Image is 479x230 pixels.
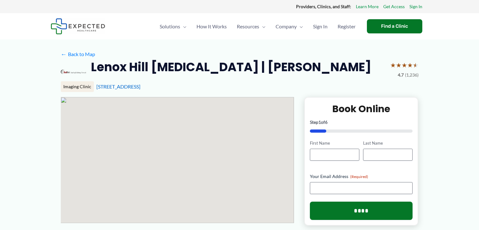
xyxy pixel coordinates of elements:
a: Register [333,15,361,37]
a: Sign In [409,3,422,11]
span: Menu Toggle [259,15,265,37]
span: ★ [402,59,407,71]
span: How It Works [197,15,227,37]
a: CompanyMenu Toggle [271,15,308,37]
h2: Lenox Hill [MEDICAL_DATA] | [PERSON_NAME] [91,59,371,75]
label: First Name [310,140,359,146]
img: Expected Healthcare Logo - side, dark font, small [51,18,105,34]
a: ←Back to Map [61,49,95,59]
span: 1 [318,119,321,125]
div: Imaging Clinic [61,81,94,92]
a: How It Works [191,15,232,37]
nav: Primary Site Navigation [155,15,361,37]
span: ★ [390,59,396,71]
h2: Book Online [310,103,413,115]
label: Last Name [363,140,413,146]
span: Register [338,15,356,37]
span: (1,236) [405,71,419,79]
span: Solutions [160,15,180,37]
span: (Required) [350,174,368,179]
span: 4.7 [398,71,404,79]
span: ★ [396,59,402,71]
span: Company [276,15,297,37]
span: Menu Toggle [297,15,303,37]
span: 6 [325,119,328,125]
span: Resources [237,15,259,37]
a: SolutionsMenu Toggle [155,15,191,37]
p: Step of [310,120,413,124]
label: Your Email Address [310,173,413,180]
a: Sign In [308,15,333,37]
strong: Providers, Clinics, and Staff: [296,4,351,9]
a: Find a Clinic [367,19,422,33]
span: Sign In [313,15,328,37]
a: [STREET_ADDRESS] [96,83,140,89]
span: ← [61,51,67,57]
a: ResourcesMenu Toggle [232,15,271,37]
span: ★ [407,59,413,71]
a: Learn More [356,3,379,11]
span: ★ [413,59,419,71]
a: Get Access [383,3,405,11]
span: Menu Toggle [180,15,186,37]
